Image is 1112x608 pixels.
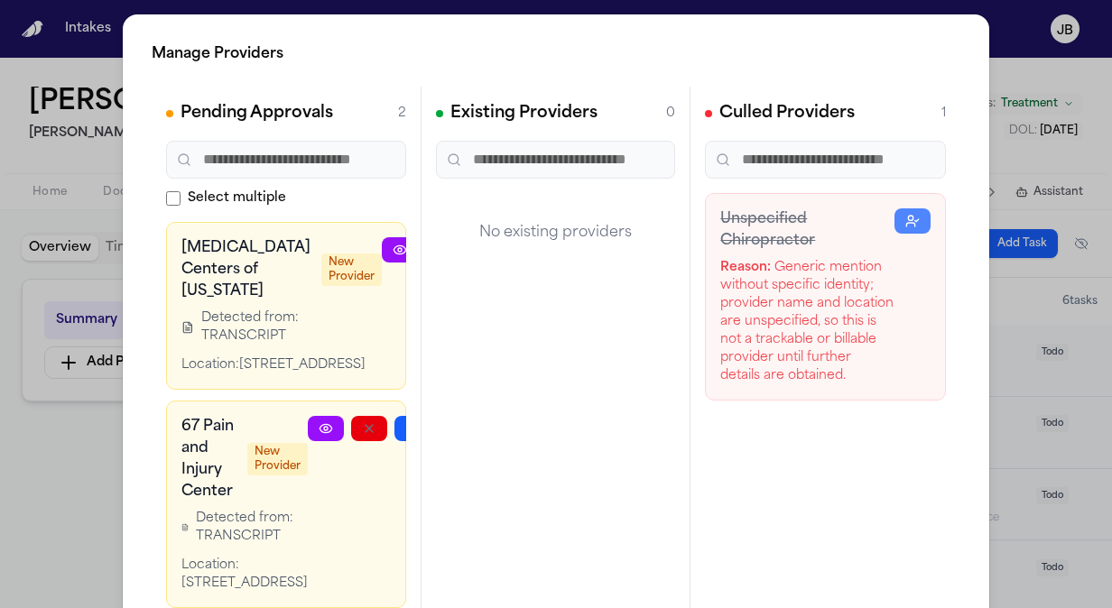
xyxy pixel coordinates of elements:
div: Location: [STREET_ADDRESS] [181,356,382,374]
span: 1 [941,105,946,123]
h2: Culled Providers [719,101,855,126]
button: Restore Provider [894,208,931,234]
span: New Provider [247,443,308,475]
h3: Unspecified Chiropractor [720,208,894,252]
h3: [MEDICAL_DATA] Centers of [US_STATE] [181,237,310,302]
div: No existing providers [436,193,676,272]
h2: Manage Providers [152,43,960,65]
strong: Reason: [720,261,771,274]
div: Generic mention without specific identity; provider name and location are unspecified, so this is... [720,259,894,385]
span: 2 [398,105,406,123]
h2: Pending Approvals [181,101,333,126]
button: Merge [394,416,431,441]
span: 0 [666,105,675,123]
span: Detected from: TRANSCRIPT [201,309,382,345]
span: Detected from: TRANSCRIPT [196,510,308,546]
h3: 67 Pain and Injury Center [181,416,236,502]
h2: Existing Providers [450,101,598,126]
button: Reject [351,416,387,441]
div: Location: [STREET_ADDRESS] [181,557,308,593]
a: View Provider [382,237,418,263]
span: Select multiple [188,189,286,207]
a: View Provider [308,416,344,441]
input: Select multiple [166,191,181,206]
span: New Provider [321,253,382,286]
